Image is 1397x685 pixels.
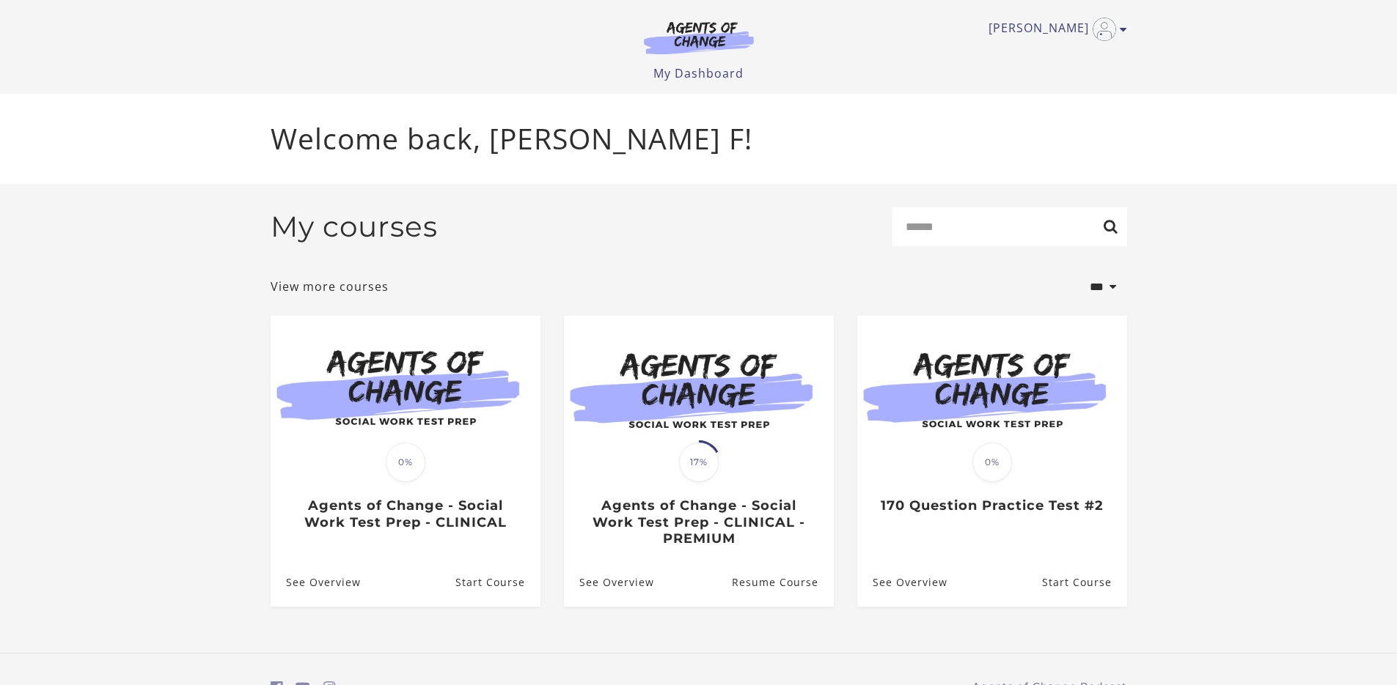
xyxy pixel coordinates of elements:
[271,278,389,295] a: View more courses
[731,558,833,606] a: Agents of Change - Social Work Test Prep - CLINICAL - PREMIUM: Resume Course
[989,18,1120,41] a: Toggle menu
[286,497,524,530] h3: Agents of Change - Social Work Test Prep - CLINICAL
[271,117,1127,160] p: Welcome back, [PERSON_NAME] F!
[1041,558,1126,606] a: 170 Question Practice Test #2: Resume Course
[679,443,719,482] span: 17%
[579,497,818,547] h3: Agents of Change - Social Work Test Prep - CLINICAL - PREMIUM
[873,497,1111,514] h3: 170 Question Practice Test #2
[653,65,744,81] a: My Dashboard
[628,21,769,54] img: Agents of Change Logo
[857,558,947,606] a: 170 Question Practice Test #2: See Overview
[972,443,1012,482] span: 0%
[455,558,540,606] a: Agents of Change - Social Work Test Prep - CLINICAL: Resume Course
[271,558,361,606] a: Agents of Change - Social Work Test Prep - CLINICAL: See Overview
[386,443,425,482] span: 0%
[564,558,654,606] a: Agents of Change - Social Work Test Prep - CLINICAL - PREMIUM: See Overview
[271,210,438,244] h2: My courses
